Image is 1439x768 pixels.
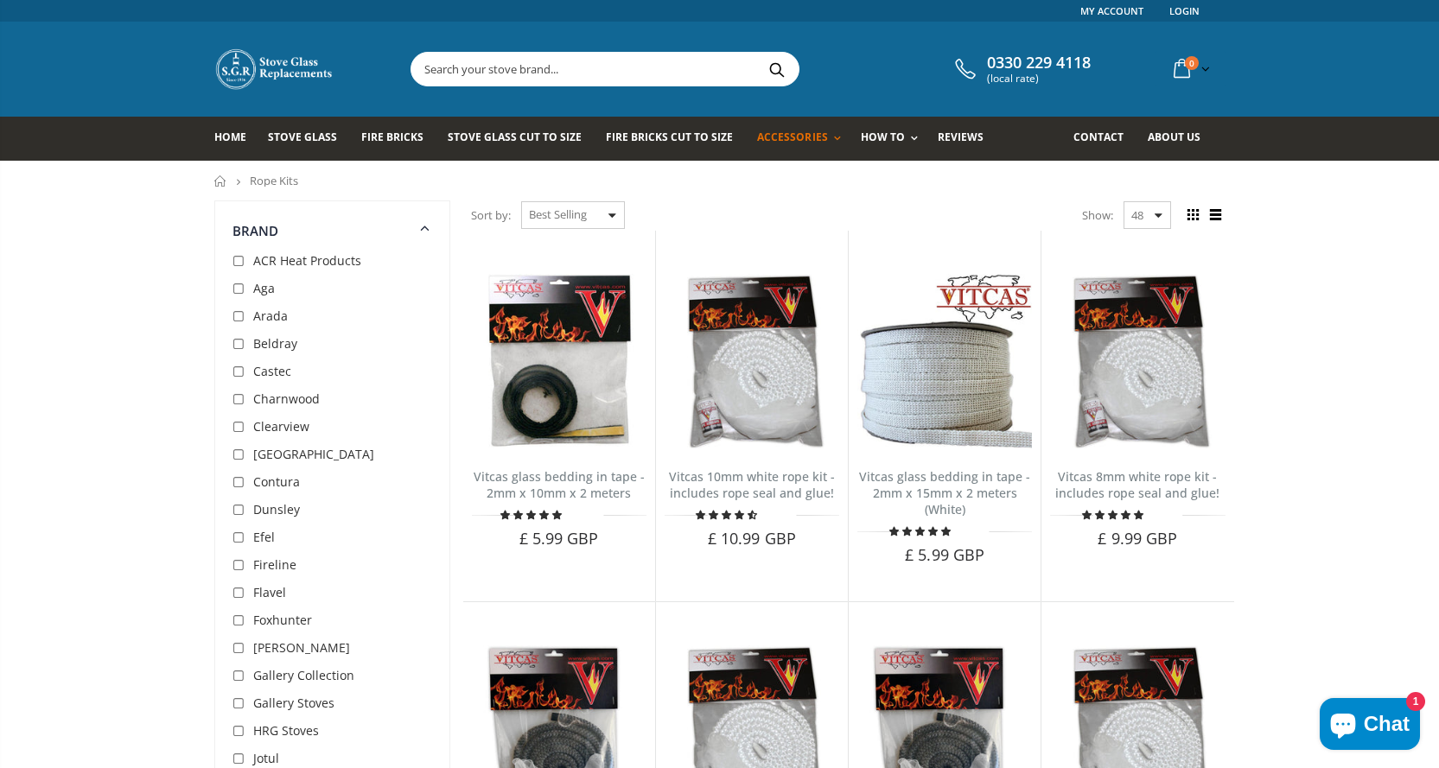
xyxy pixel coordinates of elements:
[519,528,599,549] span: £ 5.99 GBP
[253,584,286,600] span: Flavel
[1315,698,1425,754] inbox-online-store-chat: Shopify online store chat
[905,544,984,565] span: £ 5.99 GBP
[500,508,564,521] span: 4.85 stars
[253,667,354,683] span: Gallery Collection
[1148,117,1213,161] a: About us
[253,418,309,435] span: Clearview
[253,750,279,766] span: Jotul
[214,130,246,144] span: Home
[471,200,511,231] span: Sort by:
[253,556,296,573] span: Fireline
[253,446,374,462] span: [GEOGRAPHIC_DATA]
[253,639,350,656] span: [PERSON_NAME]
[857,274,1032,448] img: Vitcas stove glass bedding in tape
[987,73,1091,85] span: (local rate)
[214,48,335,91] img: Stove Glass Replacement
[253,722,319,739] span: HRG Stoves
[1082,201,1113,229] span: Show:
[214,117,259,161] a: Home
[606,117,746,161] a: Fire Bricks Cut To Size
[411,53,992,86] input: Search your stove brand...
[1073,117,1137,161] a: Contact
[232,222,279,239] span: Brand
[268,130,337,144] span: Stove Glass
[1167,52,1213,86] a: 0
[1185,56,1199,70] span: 0
[606,130,733,144] span: Fire Bricks Cut To Size
[1050,274,1225,448] img: Vitcas white rope, glue and gloves kit 8mm
[253,501,300,517] span: Dunsley
[253,280,275,296] span: Aga
[1082,508,1146,521] span: 4.90 stars
[253,695,334,711] span: Gallery Stoves
[253,363,291,379] span: Castec
[253,473,300,490] span: Contura
[361,117,436,161] a: Fire Bricks
[859,468,1030,517] a: Vitcas glass bedding in tape - 2mm x 15mm x 2 meters (White)
[1055,468,1219,501] a: Vitcas 8mm white rope kit - includes rope seal and glue!
[1207,206,1226,225] span: List view
[253,529,275,545] span: Efel
[1073,130,1124,144] span: Contact
[1184,206,1203,225] span: Grid view
[861,130,905,144] span: How To
[268,117,350,161] a: Stove Glass
[253,612,312,628] span: Foxhunter
[250,173,298,188] span: Rope Kits
[938,130,984,144] span: Reviews
[1148,130,1200,144] span: About us
[253,335,297,352] span: Beldray
[474,468,645,501] a: Vitcas glass bedding in tape - 2mm x 10mm x 2 meters
[448,130,582,144] span: Stove Glass Cut To Size
[669,468,835,501] a: Vitcas 10mm white rope kit - includes rope seal and glue!
[1098,528,1177,549] span: £ 9.99 GBP
[861,117,926,161] a: How To
[757,130,827,144] span: Accessories
[758,53,797,86] button: Search
[757,117,849,161] a: Accessories
[696,508,760,521] span: 4.66 stars
[889,524,953,537] span: 4.88 stars
[665,274,839,448] img: Vitcas white rope, glue and gloves kit 10mm
[253,390,320,407] span: Charnwood
[708,528,796,549] span: £ 10.99 GBP
[361,130,423,144] span: Fire Bricks
[448,117,595,161] a: Stove Glass Cut To Size
[214,175,227,187] a: Home
[253,252,361,269] span: ACR Heat Products
[987,54,1091,73] span: 0330 229 4118
[253,308,288,324] span: Arada
[472,274,646,448] img: Vitcas stove glass bedding in tape
[938,117,996,161] a: Reviews
[951,54,1091,85] a: 0330 229 4118 (local rate)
